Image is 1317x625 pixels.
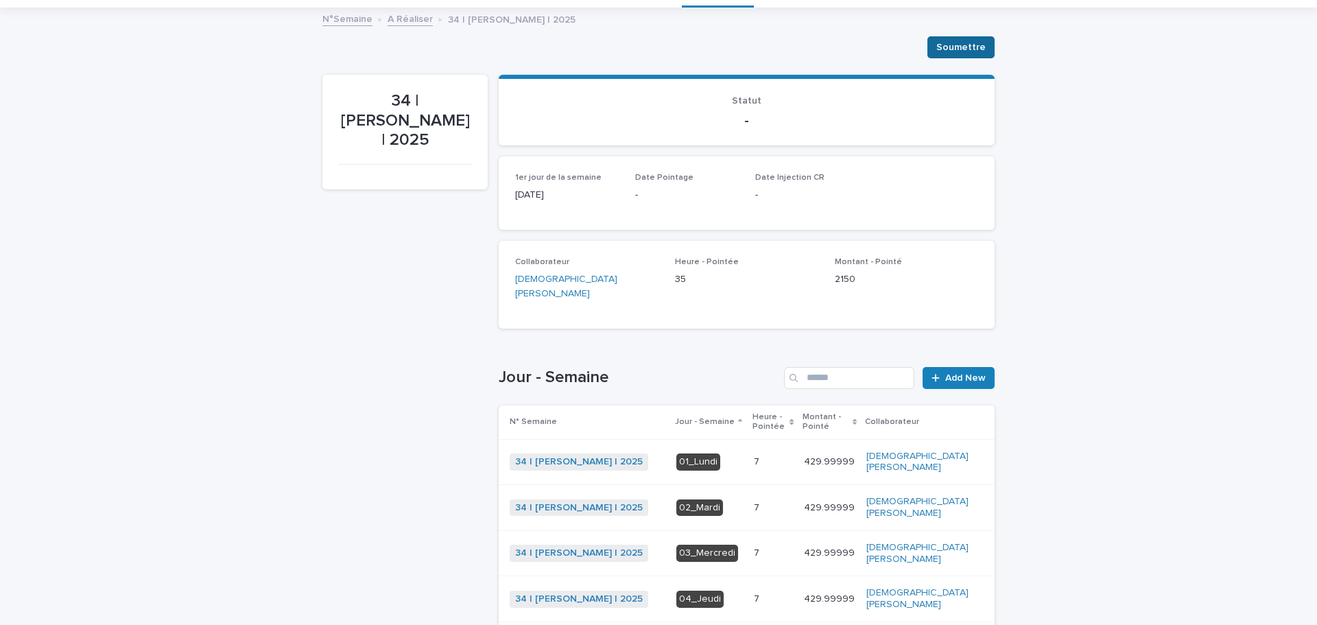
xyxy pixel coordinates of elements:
[515,502,643,514] a: 34 | [PERSON_NAME] | 2025
[803,410,849,435] p: Montant - Pointé
[515,258,569,266] span: Collaborateur
[515,113,978,129] p: -
[866,496,973,519] a: [DEMOGRAPHIC_DATA][PERSON_NAME]
[866,451,973,474] a: [DEMOGRAPHIC_DATA][PERSON_NAME]
[322,10,372,26] a: N°Semaine
[754,591,762,605] p: 7
[510,414,557,429] p: N° Semaine
[499,576,995,622] tr: 34 | [PERSON_NAME] | 2025 04_Jeudi77 429.99999429.99999 [DEMOGRAPHIC_DATA][PERSON_NAME]
[675,258,739,266] span: Heure - Pointée
[515,593,643,605] a: 34 | [PERSON_NAME] | 2025
[499,439,995,485] tr: 34 | [PERSON_NAME] | 2025 01_Lundi77 429.99999429.99999 [DEMOGRAPHIC_DATA][PERSON_NAME]
[676,545,738,562] div: 03_Mercredi
[784,367,914,389] input: Search
[515,174,602,182] span: 1er jour de la semaine
[754,453,762,468] p: 7
[732,96,761,106] span: Statut
[499,485,995,531] tr: 34 | [PERSON_NAME] | 2025 02_Mardi77 429.99999429.99999 [DEMOGRAPHIC_DATA][PERSON_NAME]
[804,591,857,605] p: 429.99999
[936,40,986,54] span: Soumettre
[804,499,857,514] p: 429.99999
[515,547,643,559] a: 34 | [PERSON_NAME] | 2025
[752,410,786,435] p: Heure - Pointée
[923,367,995,389] a: Add New
[676,453,720,471] div: 01_Lundi
[804,453,857,468] p: 429.99999
[499,368,779,388] h1: Jour - Semaine
[448,11,576,26] p: 34 | [PERSON_NAME] | 2025
[945,373,986,383] span: Add New
[866,587,973,611] a: [DEMOGRAPHIC_DATA][PERSON_NAME]
[865,414,919,429] p: Collaborateur
[754,545,762,559] p: 7
[755,174,824,182] span: Date Injection CR
[515,188,619,202] p: [DATE]
[927,36,995,58] button: Soumettre
[754,499,762,514] p: 7
[635,188,739,202] p: -
[866,542,973,565] a: [DEMOGRAPHIC_DATA][PERSON_NAME]
[499,530,995,576] tr: 34 | [PERSON_NAME] | 2025 03_Mercredi77 429.99999429.99999 [DEMOGRAPHIC_DATA][PERSON_NAME]
[515,456,643,468] a: 34 | [PERSON_NAME] | 2025
[388,10,433,26] a: A Réaliser
[675,414,735,429] p: Jour - Semaine
[635,174,693,182] span: Date Pointage
[835,258,902,266] span: Montant - Pointé
[675,272,818,287] p: 35
[804,545,857,559] p: 429.99999
[755,188,859,202] p: -
[676,591,724,608] div: 04_Jeudi
[515,272,658,301] a: [DEMOGRAPHIC_DATA][PERSON_NAME]
[676,499,723,517] div: 02_Mardi
[835,272,978,287] p: 2150
[339,91,471,150] p: 34 | [PERSON_NAME] | 2025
